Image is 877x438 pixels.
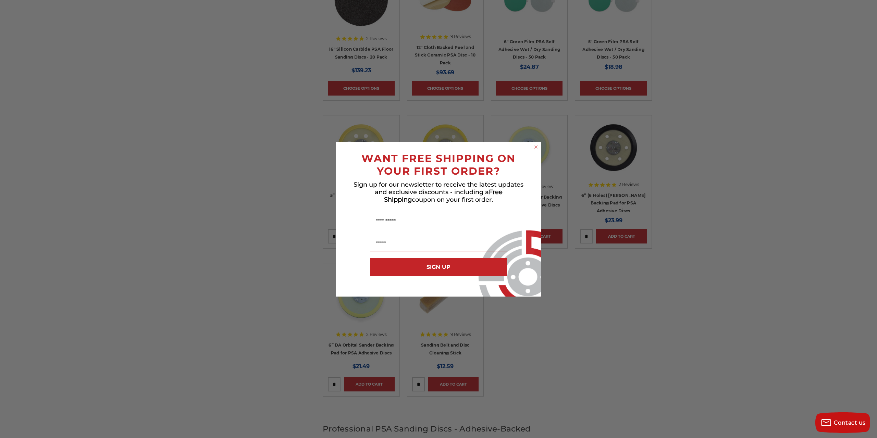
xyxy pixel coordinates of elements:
input: Email [370,236,507,251]
span: WANT FREE SHIPPING ON YOUR FIRST ORDER? [361,152,516,177]
span: Free Shipping [384,188,503,203]
span: Sign up for our newsletter to receive the latest updates and exclusive discounts - including a co... [354,181,523,203]
button: Close dialog [533,143,540,150]
button: Contact us [815,412,870,433]
button: SIGN UP [370,258,507,276]
span: Contact us [834,420,866,426]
